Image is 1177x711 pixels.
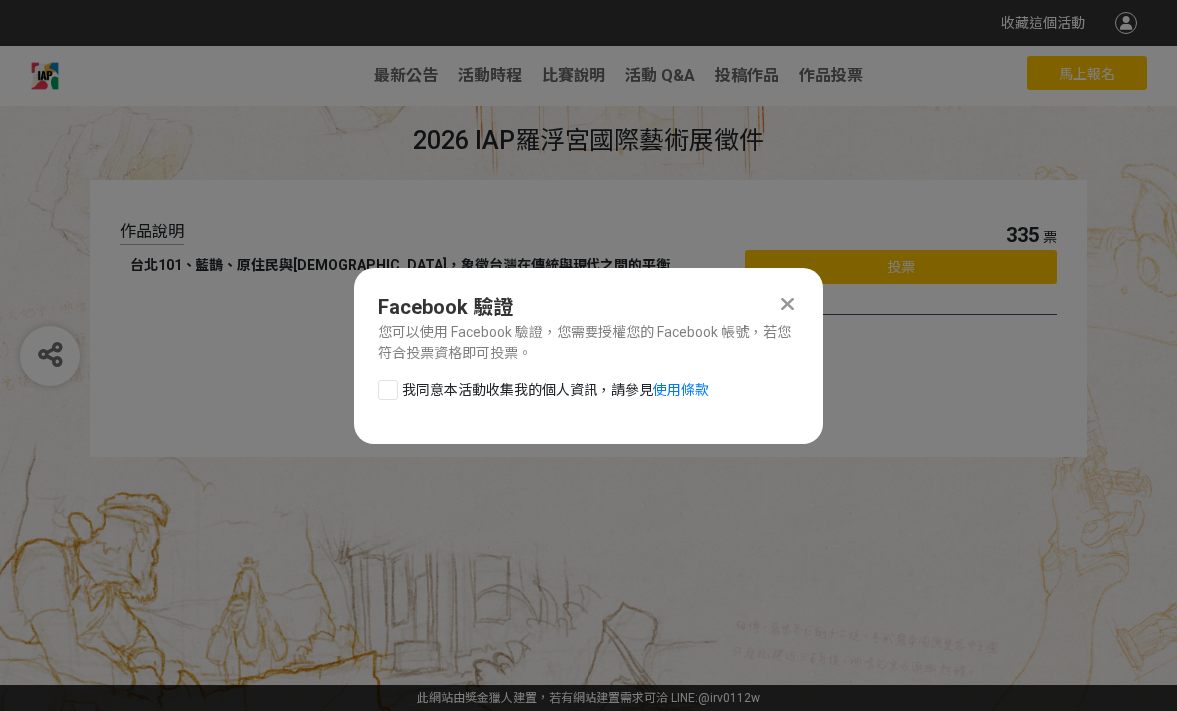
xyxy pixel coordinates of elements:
[1006,223,1039,247] span: 335
[625,66,695,85] a: 活動 Q&A
[374,66,438,85] a: 最新公告
[417,691,760,705] span: 可洽 LINE:
[1043,229,1057,245] span: 票
[458,66,522,85] a: 活動時程
[698,691,760,705] a: @irv0112w
[30,61,60,91] img: 2026 IAP羅浮宮國際藝術展徵件
[378,292,799,322] div: Facebook 驗證
[653,382,709,398] a: 使用條款
[413,126,764,155] span: 2026 IAP羅浮宮國際藝術展徵件
[130,255,705,276] div: 台北101、藍鵲、原住民與[DEMOGRAPHIC_DATA]，象徵台灣在傳統與現代之間的平衡
[887,259,915,275] span: 投票
[402,382,653,398] span: 我同意本活動收集我的個人資訊，請參見
[745,396,1057,417] div: 水彩 色鉛筆
[1059,66,1115,82] span: 馬上報名
[120,222,184,241] span: 作品說明
[542,66,605,85] a: 比賽說明
[378,322,799,364] div: 您可以使用 Facebook 驗證，您需要授權您的 Facebook 帳號，若您符合投票資格即可投票。
[1027,56,1147,90] button: 馬上報名
[799,66,863,85] a: 作品投票
[715,66,779,85] span: 投稿作品
[1001,15,1085,31] span: 收藏這個活動
[417,691,644,705] a: 此網站由獎金獵人建置，若有網站建置需求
